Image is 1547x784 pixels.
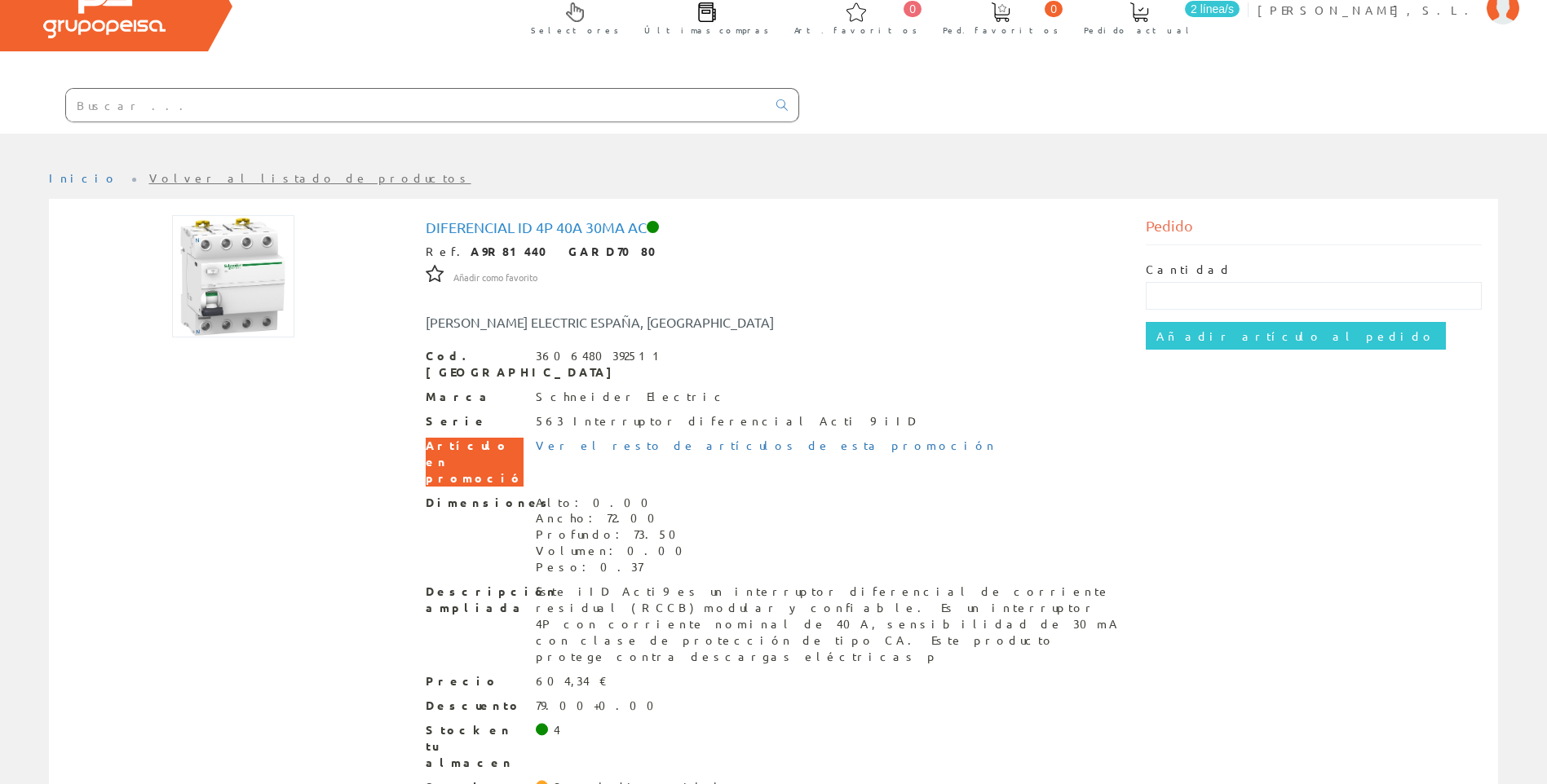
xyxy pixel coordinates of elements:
span: Precio [426,673,524,689]
span: 2 línea/s [1185,1,1240,17]
span: Pedido actual [1084,22,1195,38]
span: Marca [426,389,524,405]
span: Art. favoritos [794,22,917,38]
span: Serie [426,413,524,429]
span: Añadir como favorito [453,271,537,284]
span: Stock en tu almacen [426,722,524,771]
div: Alto: 0.00 [536,495,692,511]
span: [PERSON_NAME], S.L. [1257,2,1478,18]
span: Dimensiones [426,495,524,511]
img: Foto artículo Diferencial Id 4p 40a 30ma Ac (150x150) [172,215,294,337]
div: Volumen: 0.00 [536,543,692,559]
div: Ancho: 72.00 [536,510,692,526]
strong: A9R81440 GARD7080 [471,244,667,258]
span: 0 [904,1,922,17]
h1: Diferencial Id 4p 40a 30ma Ac [426,219,1122,236]
div: Peso: 0.37 [536,559,692,575]
div: Profundo: 73.50 [536,526,692,543]
a: Volver al listado de productos [149,170,471,185]
span: Descripción ampliada [426,584,524,616]
span: Últimas compras [644,22,769,38]
input: Añadir artículo al pedido [1146,322,1446,350]
div: Pedido [1146,215,1482,245]
span: Descuento [426,698,524,714]
div: 563 Interruptor diferencial Acti 9 iID [536,413,919,429]
span: Ped. favoritos [943,22,1059,38]
input: Buscar ... [66,89,767,121]
a: Inicio [49,170,118,185]
span: 0 [1045,1,1063,17]
div: Ref. [426,244,1122,260]
div: Este iID Acti9 es un interruptor diferencial de corriente residual (RCCB) modular y confiable. Es... [536,584,1122,665]
span: Artículo en promoción [426,438,524,487]
a: Añadir como favorito [453,269,537,284]
div: 3606480392511 [536,348,666,364]
div: 604,34 € [536,673,608,689]
span: Cod. [GEOGRAPHIC_DATA] [426,348,524,381]
a: Ver el resto de artículos de esta promoción [536,438,997,452]
label: Cantidad [1146,262,1232,278]
div: 79.00+0.00 [536,698,664,714]
div: [PERSON_NAME] ELECTRIC ESPAÑA, [GEOGRAPHIC_DATA] [413,313,833,332]
div: 4 [554,722,560,738]
span: Selectores [531,22,619,38]
div: Schneider Electric [536,389,727,405]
